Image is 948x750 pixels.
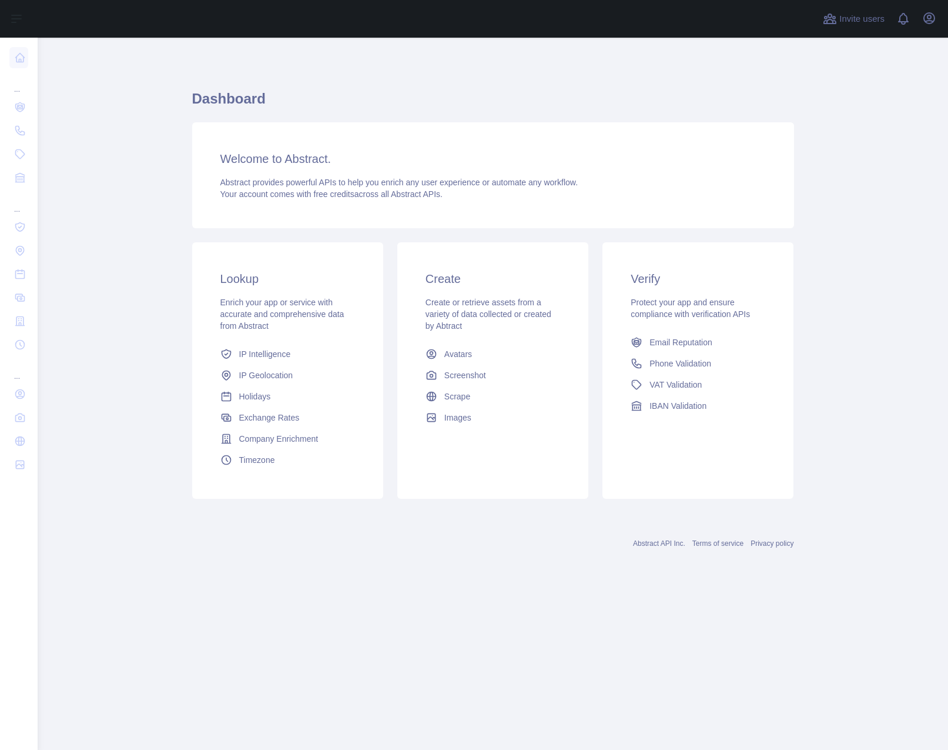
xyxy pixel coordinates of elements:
a: Company Enrichment [216,428,360,449]
span: Create or retrieve assets from a variety of data collected or created by Abtract [426,298,551,331]
a: Email Reputation [626,332,770,353]
span: Holidays [239,391,271,402]
span: IP Intelligence [239,348,291,360]
a: Images [421,407,565,428]
a: Timezone [216,449,360,471]
span: Exchange Rates [239,412,300,424]
span: IBAN Validation [649,400,706,412]
span: VAT Validation [649,379,702,391]
span: Invite users [839,12,885,26]
span: Screenshot [444,369,486,381]
span: Email Reputation [649,336,712,348]
a: IP Intelligence [216,344,360,365]
h3: Welcome to Abstract. [220,151,766,167]
span: Scrape [444,391,470,402]
a: Phone Validation [626,353,770,374]
div: ... [9,191,28,214]
a: Avatars [421,344,565,365]
span: Images [444,412,471,424]
div: ... [9,71,28,94]
h3: Verify [631,271,765,287]
a: IBAN Validation [626,395,770,416]
span: IP Geolocation [239,369,293,381]
span: Phone Validation [649,358,711,369]
span: Protect your app and ensure compliance with verification APIs [631,298,750,319]
a: IP Geolocation [216,365,360,386]
h1: Dashboard [192,89,794,118]
a: Privacy policy [751,539,793,548]
span: Avatars [444,348,472,360]
a: VAT Validation [626,374,770,395]
button: Invite users [820,9,887,28]
a: Scrape [421,386,565,407]
a: Exchange Rates [216,407,360,428]
div: ... [9,358,28,381]
h3: Create [426,271,560,287]
span: Company Enrichment [239,433,319,445]
a: Holidays [216,386,360,407]
span: Enrich your app or service with accurate and comprehensive data from Abstract [220,298,344,331]
a: Terms of service [692,539,743,548]
span: free credits [314,189,354,199]
span: Abstract provides powerful APIs to help you enrich any user experience or automate any workflow. [220,178,578,187]
a: Abstract API Inc. [633,539,685,548]
span: Your account comes with across all Abstract APIs. [220,189,443,199]
span: Timezone [239,454,275,466]
h3: Lookup [220,271,355,287]
a: Screenshot [421,365,565,386]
